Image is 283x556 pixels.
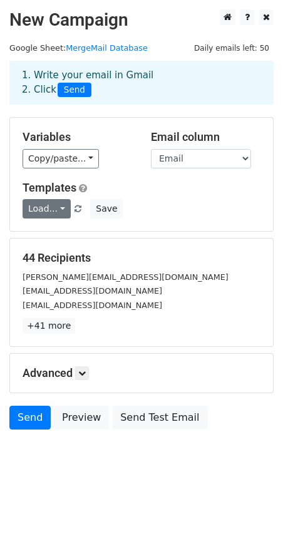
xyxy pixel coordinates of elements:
span: Daily emails left: 50 [190,41,274,55]
iframe: Chat Widget [220,496,283,556]
a: Templates [23,181,76,194]
div: 1. Write your email in Gmail 2. Click [13,68,270,97]
a: Send [9,406,51,430]
a: Daily emails left: 50 [190,43,274,53]
h5: Email column [151,130,260,144]
small: [EMAIL_ADDRESS][DOMAIN_NAME] [23,301,162,310]
h2: New Campaign [9,9,274,31]
span: Send [58,83,91,98]
a: Copy/paste... [23,149,99,168]
h5: 44 Recipients [23,251,260,265]
a: +41 more [23,318,75,334]
a: Send Test Email [112,406,207,430]
h5: Variables [23,130,132,144]
a: Load... [23,199,71,219]
a: MergeMail Database [66,43,148,53]
a: Preview [54,406,109,430]
small: [EMAIL_ADDRESS][DOMAIN_NAME] [23,286,162,296]
button: Save [90,199,123,219]
small: Google Sheet: [9,43,148,53]
h5: Advanced [23,366,260,380]
small: [PERSON_NAME][EMAIL_ADDRESS][DOMAIN_NAME] [23,272,229,282]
